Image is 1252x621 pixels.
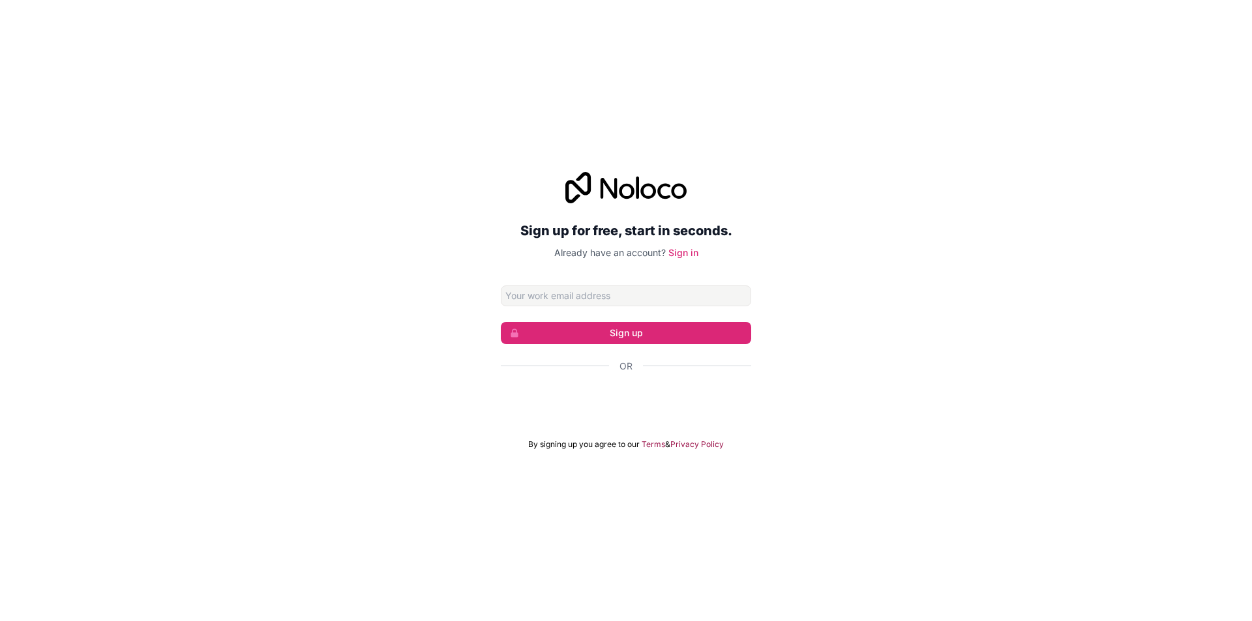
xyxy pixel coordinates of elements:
a: Sign in [668,247,698,258]
span: Already have an account? [554,247,666,258]
input: Email address [501,285,751,306]
button: Sign up [501,322,751,344]
span: By signing up you agree to our [528,439,640,450]
span: & [665,439,670,450]
h2: Sign up for free, start in seconds. [501,219,751,242]
a: Terms [642,439,665,450]
span: Or [619,360,633,373]
a: Privacy Policy [670,439,724,450]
